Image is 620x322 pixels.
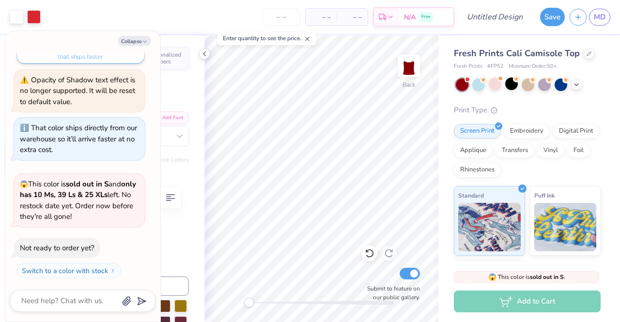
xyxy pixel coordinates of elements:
button: Add Font [149,111,189,124]
div: Embroidery [504,124,550,138]
span: Personalized Numbers [147,51,183,65]
div: Digital Print [553,124,600,138]
div: Rhinestones [454,163,501,177]
span: 😱 [20,180,28,189]
div: Back [403,80,415,89]
span: Standard [458,190,484,200]
span: # FP52 [487,62,504,71]
a: MD [589,9,610,26]
div: Opacity of Shadow text effect is no longer supported. It will be reset to default value. [20,75,139,107]
span: Free [421,14,431,20]
span: Fresh Prints Cali Camisole Top [454,47,580,59]
span: – – [342,12,362,22]
div: Enter quantity to see the price. [217,31,316,45]
strong: sold out in S [530,273,564,281]
div: Accessibility label [244,298,254,307]
span: MD [594,12,605,23]
span: Puff Ink [534,190,555,200]
div: Screen Print [454,124,501,138]
div: That color ships directly from our warehouse so it’ll arrive faster at no extra cost. [20,123,137,154]
span: 😱 [488,273,496,282]
span: This color is and left. No restock date yet. Order now before they're all gone! [20,179,136,222]
button: Find another product in a similar color that ships faster [16,43,145,64]
img: Back [399,56,418,76]
span: N/A [404,12,416,22]
span: Minimum Order: 50 + [509,62,557,71]
div: Not ready to order yet? [20,243,94,253]
div: Transfers [496,143,534,158]
div: Applique [454,143,493,158]
strong: sold out in S [66,179,108,189]
span: – – [311,12,331,22]
span: This color is . [488,273,565,281]
button: Collapse [118,36,151,46]
img: Switch to a color with stock [110,268,116,274]
div: Foil [567,143,590,158]
input: – – [263,8,300,26]
div: Print Type [454,105,601,116]
img: Puff Ink [534,203,597,251]
input: Untitled Design [459,7,530,27]
label: Submit to feature on our public gallery. [362,284,420,302]
img: Standard [458,203,521,251]
div: Vinyl [537,143,564,158]
button: Switch to a color with stock [16,263,121,278]
button: Save [540,8,565,26]
span: Fresh Prints [454,62,482,71]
